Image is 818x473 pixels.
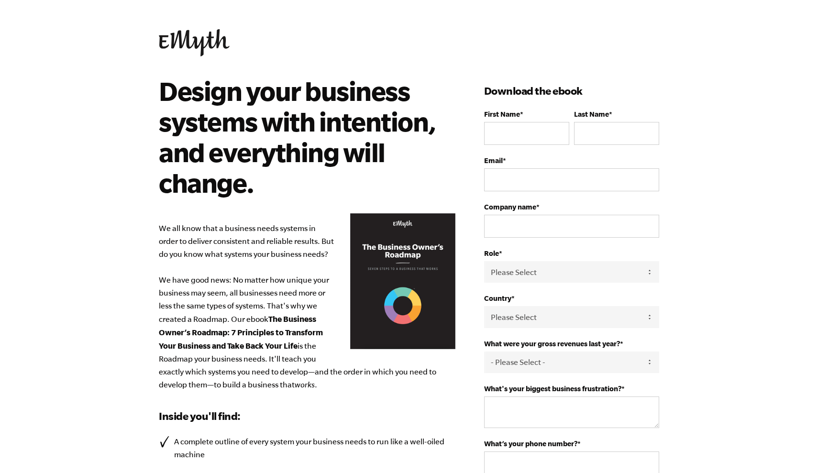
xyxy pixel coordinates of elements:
h2: Design your business systems with intention, and everything will change. [159,76,442,198]
li: A complete outline of every system your business needs to run like a well-oiled machine [159,435,455,461]
span: What's your biggest business frustration? [484,385,621,393]
p: We all know that a business needs systems in order to deliver consistent and reliable results. Bu... [159,222,455,391]
em: works [295,380,315,389]
h3: Inside you'll find: [159,408,455,424]
img: EMyth [159,29,230,56]
h3: Download the ebook [484,83,659,99]
span: Role [484,249,499,257]
span: Country [484,294,511,302]
span: Company name [484,203,536,211]
b: The Business Owner’s Roadmap: 7 Principles to Transform Your Business and Take Back Your Life [159,314,323,350]
span: Last Name [574,110,609,118]
iframe: Chat Widget [770,427,818,473]
img: Business Owners Roadmap Cover [350,213,455,350]
span: What were your gross revenues last year? [484,340,620,348]
span: Email [484,156,503,165]
span: What’s your phone number? [484,440,577,448]
span: First Name [484,110,520,118]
